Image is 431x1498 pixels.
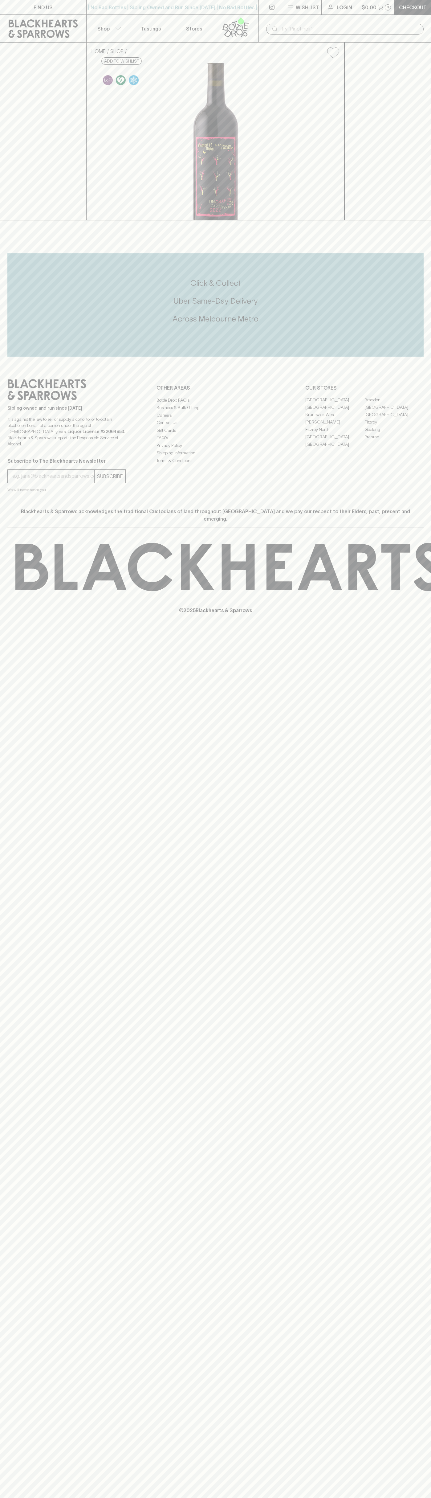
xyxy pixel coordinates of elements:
a: Bottle Drop FAQ's [157,396,275,404]
img: Chilled Red [129,75,139,85]
a: Shipping Information [157,449,275,457]
a: Geelong [364,426,424,433]
a: Made without the use of any animal products. [114,74,127,87]
a: Brunswick West [305,411,364,419]
a: SHOP [110,48,124,54]
p: 0 [387,6,389,9]
a: Careers [157,411,275,419]
h5: Uber Same-Day Delivery [7,296,424,306]
a: Some may call it natural, others minimum intervention, either way, it’s hands off & maybe even a ... [101,74,114,87]
input: e.g. jane@blackheartsandsparrows.com.au [12,471,94,481]
p: Shop [97,25,110,32]
button: Add to wishlist [101,57,142,65]
p: Checkout [399,4,427,11]
a: [GEOGRAPHIC_DATA] [364,411,424,419]
a: [GEOGRAPHIC_DATA] [305,441,364,448]
p: OUR STORES [305,384,424,391]
h5: Across Melbourne Metro [7,314,424,324]
p: Wishlist [296,4,319,11]
a: Wonderful as is, but a slight chill will enhance the aromatics and give it a beautiful crunch. [127,74,140,87]
a: [PERSON_NAME] [305,419,364,426]
p: FIND US [34,4,53,11]
a: [GEOGRAPHIC_DATA] [364,404,424,411]
a: Business & Bulk Gifting [157,404,275,411]
img: Vegan [116,75,126,85]
img: 29914.png [87,63,344,220]
a: Terms & Conditions [157,457,275,464]
a: Braddon [364,396,424,404]
strong: Liquor License #32064953 [67,429,124,434]
a: [GEOGRAPHIC_DATA] [305,404,364,411]
button: Add to wishlist [325,45,342,61]
a: Gift Cards [157,427,275,434]
p: OTHER AREAS [157,384,275,391]
p: Blackhearts & Sparrows acknowledges the traditional Custodians of land throughout [GEOGRAPHIC_DAT... [12,508,419,522]
a: Prahran [364,433,424,441]
img: Lo-Fi [103,75,113,85]
button: Shop [87,15,130,42]
p: Subscribe to The Blackhearts Newsletter [7,457,126,465]
h5: Click & Collect [7,278,424,288]
p: We will never spam you [7,487,126,493]
p: Sibling owned and run since [DATE] [7,405,126,411]
a: Stores [173,15,216,42]
a: Privacy Policy [157,442,275,449]
a: Tastings [129,15,173,42]
div: Call to action block [7,253,424,357]
a: FAQ's [157,434,275,442]
button: SUBSCRIBE [95,470,125,483]
a: Fitzroy North [305,426,364,433]
a: [GEOGRAPHIC_DATA] [305,433,364,441]
input: Try "Pinot noir" [281,24,419,34]
p: $0.00 [362,4,376,11]
p: Login [337,4,352,11]
a: [GEOGRAPHIC_DATA] [305,396,364,404]
p: It is against the law to sell or supply alcohol to, or to obtain alcohol on behalf of a person un... [7,416,126,447]
a: Contact Us [157,419,275,427]
p: Stores [186,25,202,32]
a: Fitzroy [364,419,424,426]
p: SUBSCRIBE [97,473,123,480]
p: Tastings [141,25,161,32]
a: HOME [91,48,106,54]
